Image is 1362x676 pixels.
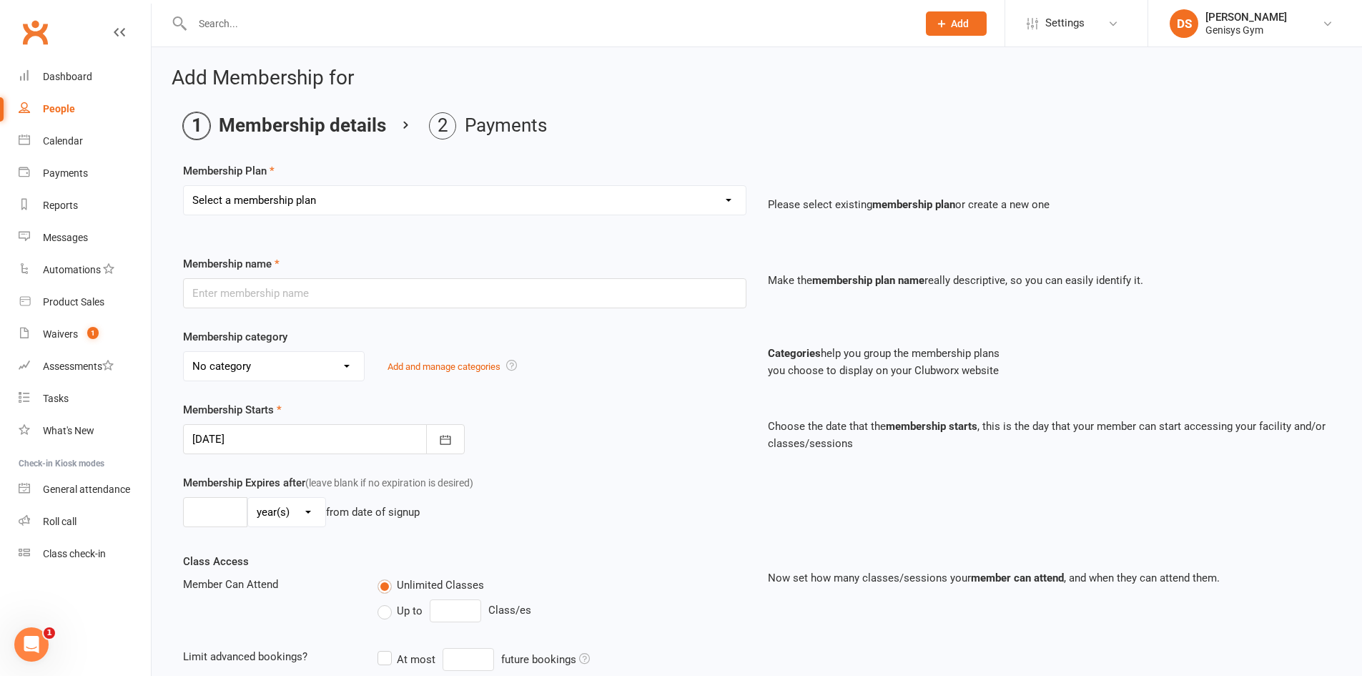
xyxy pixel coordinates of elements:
[768,345,1331,379] p: help you group the membership plans you choose to display on your Clubworx website
[872,198,955,211] strong: membership plan
[19,538,151,570] a: Class kiosk mode
[19,383,151,415] a: Tasks
[172,648,367,665] div: Limit advanced bookings?
[43,103,75,114] div: People
[19,506,151,538] a: Roll call
[172,576,367,593] div: Member Can Attend
[19,286,151,318] a: Product Sales
[17,14,53,50] a: Clubworx
[43,548,106,559] div: Class check-in
[43,393,69,404] div: Tasks
[326,504,420,521] div: from date of signup
[183,401,282,418] label: Membership Starts
[1205,24,1287,36] div: Genisys Gym
[43,328,78,340] div: Waivers
[87,327,99,339] span: 1
[1205,11,1287,24] div: [PERSON_NAME]
[19,61,151,93] a: Dashboard
[183,328,287,346] label: Membership category
[19,415,151,447] a: What's New
[951,18,969,29] span: Add
[43,516,77,527] div: Roll call
[443,648,494,671] input: At mostfuture bookings
[43,71,92,82] div: Dashboard
[501,651,590,668] div: future bookings
[43,484,130,495] div: General attendance
[926,11,987,36] button: Add
[768,569,1331,587] p: Now set how many classes/sessions your , and when they can attend them.
[183,553,249,570] label: Class Access
[19,318,151,351] a: Waivers 1
[397,577,484,592] span: Unlimited Classes
[43,264,101,275] div: Automations
[429,112,547,139] li: Payments
[19,157,151,190] a: Payments
[188,14,907,34] input: Search...
[19,474,151,506] a: General attendance kiosk mode
[43,296,104,308] div: Product Sales
[19,125,151,157] a: Calendar
[14,627,49,662] iframe: Intercom live chat
[19,93,151,125] a: People
[19,222,151,254] a: Messages
[43,425,94,436] div: What's New
[19,254,151,286] a: Automations
[768,347,821,360] strong: Categories
[43,135,83,147] div: Calendar
[768,272,1331,289] p: Make the really descriptive, so you can easily identify it.
[183,162,275,180] label: Membership Plan
[768,196,1331,213] p: Please select existing or create a new one
[183,474,473,491] label: Membership Expires after
[19,190,151,222] a: Reports
[183,255,280,273] label: Membership name
[183,278,746,308] input: Enter membership name
[43,167,88,179] div: Payments
[43,200,78,211] div: Reports
[183,112,386,139] li: Membership details
[1170,9,1198,38] div: DS
[43,232,88,243] div: Messages
[397,651,435,668] div: At most
[886,420,977,433] strong: membership starts
[1045,7,1085,39] span: Settings
[971,572,1064,584] strong: member can attend
[388,361,500,372] a: Add and manage categories
[19,351,151,383] a: Assessments
[768,418,1331,452] p: Choose the date that the , this is the day that your member can start accessing your facility and...
[172,67,1342,89] h2: Add Membership for
[377,599,746,622] div: Class/es
[812,274,924,287] strong: membership plan name
[44,627,55,639] span: 1
[397,602,423,617] span: Up to
[43,361,114,372] div: Assessments
[305,477,473,489] span: (leave blank if no expiration is desired)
